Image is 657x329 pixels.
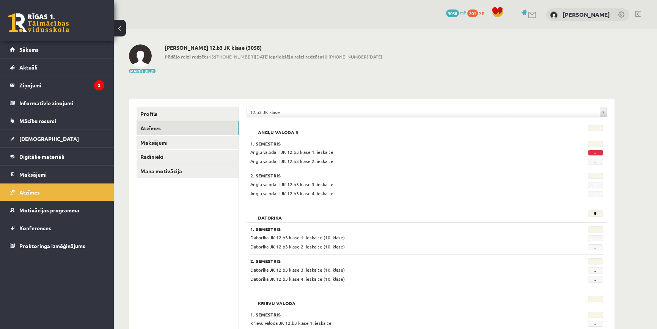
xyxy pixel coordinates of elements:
span: - [588,159,603,165]
h3: 1. Semestris [250,226,542,232]
i: 2 [94,80,104,90]
img: Roberts Šmelds [550,11,558,19]
span: - [588,150,603,156]
a: Rīgas 1. Tālmācības vidusskola [8,13,69,32]
span: 201 [467,9,478,17]
b: Pēdējo reizi redzēts [165,54,209,60]
span: 15:[PHONE_NUMBER][DATE] 10:[PHONE_NUMBER][DATE] [165,53,382,60]
a: Mācību resursi [10,112,104,130]
span: Angļu valoda II JK 12.b3 klase 4. ieskaite [250,190,333,196]
a: Atzīmes [10,183,104,201]
span: Angļu valoda II JK 12.b3 klase 3. ieskaite [250,181,333,187]
h2: [PERSON_NAME] 12.b3 JK klase (3058) [165,44,382,51]
span: mP [460,9,466,16]
span: Motivācijas programma [19,207,79,214]
span: Datorika JK 12.b3 klase 1. ieskaite (10. klase) [250,234,345,240]
span: xp [479,9,484,16]
h3: 2. Semestris [250,258,542,264]
legend: Maksājumi [19,166,104,183]
img: Roberts Šmelds [129,44,152,67]
button: Mainīt bildi [129,69,156,73]
a: Radinieki [137,150,239,164]
span: - [588,182,603,188]
h2: Angļu valoda II [250,125,306,133]
a: Ziņojumi2 [10,76,104,94]
span: Krievu valoda JK 12.b3 klase 1. ieskaite [250,320,332,326]
span: Mācību resursi [19,117,56,124]
a: [DEMOGRAPHIC_DATA] [10,130,104,147]
span: Angļu valoda II JK 12.b3 klase 1. ieskaite [250,149,333,155]
h3: 1. Semestris [250,141,542,146]
a: [PERSON_NAME] [563,11,610,18]
a: Sākums [10,41,104,58]
span: Digitālie materiāli [19,153,64,160]
a: Maksājumi [137,136,239,150]
legend: Ziņojumi [19,76,104,94]
a: Motivācijas programma [10,201,104,219]
a: Proktoringa izmēģinājums [10,237,104,255]
h2: Datorika [250,210,289,218]
h3: 2. Semestris [250,173,542,178]
b: Iepriekšējo reizi redzēts [269,54,322,60]
a: 12.b3 JK klase [247,107,607,117]
span: Datorika JK 12.b3 klase 2. ieskaite (10. klase) [250,244,345,250]
span: - [588,267,603,274]
span: [DEMOGRAPHIC_DATA] [19,135,79,142]
span: Datorika JK 12.b3 klase 3. ieskaite (10. klase) [250,267,345,273]
a: Profils [137,107,239,121]
span: Konferences [19,225,51,231]
span: Aktuāli [19,64,38,71]
legend: Informatīvie ziņojumi [19,94,104,112]
a: 3058 mP [446,9,466,16]
a: Digitālie materiāli [10,148,104,165]
span: - [588,235,603,241]
span: - [588,244,603,250]
span: Datorika JK 12.b3 klase 4. ieskaite (10. klase) [250,276,345,282]
span: 3058 [446,9,459,17]
h2: Krievu valoda [250,296,303,304]
span: Angļu valoda II JK 12.b3 klase 2. ieskaite [250,158,333,164]
a: Atzīmes [137,121,239,135]
a: Informatīvie ziņojumi [10,94,104,112]
h3: 1. Semestris [250,312,542,317]
span: - [588,321,603,327]
a: Mana motivācija [137,164,239,178]
span: - [588,191,603,197]
span: Atzīmes [19,189,40,196]
span: 12.b3 JK klase [250,107,597,117]
a: Maksājumi [10,166,104,183]
span: - [588,277,603,283]
a: 201 xp [467,9,488,16]
a: Konferences [10,219,104,237]
span: Sākums [19,46,39,53]
a: Aktuāli [10,59,104,76]
span: Proktoringa izmēģinājums [19,242,85,249]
